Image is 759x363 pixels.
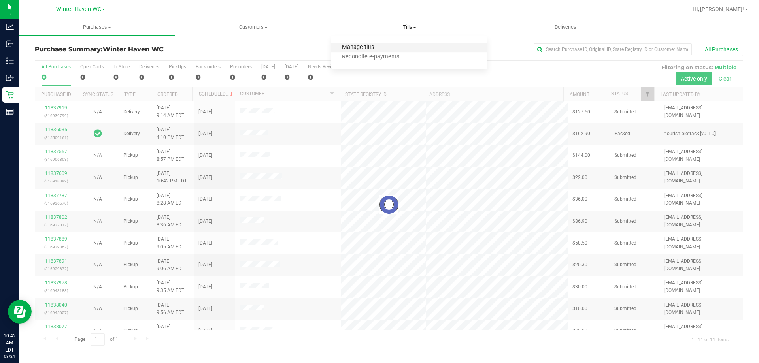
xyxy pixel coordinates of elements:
[700,43,743,56] button: All Purchases
[19,19,175,36] a: Purchases
[6,108,14,116] inline-svg: Reports
[6,74,14,82] inline-svg: Outbound
[176,24,331,31] span: Customers
[331,44,385,51] span: Manage tills
[175,19,331,36] a: Customers
[4,332,15,354] p: 10:42 AM EDT
[331,24,487,31] span: Tills
[6,57,14,65] inline-svg: Inventory
[103,45,164,53] span: Winter Haven WC
[6,40,14,48] inline-svg: Inbound
[4,354,15,359] p: 08/24
[331,19,487,36] a: Tills Manage tills Reconcile e-payments
[544,24,587,31] span: Deliveries
[35,46,271,53] h3: Purchase Summary:
[8,300,32,324] iframe: Resource center
[19,24,175,31] span: Purchases
[56,6,101,13] span: Winter Haven WC
[331,54,410,60] span: Reconcile e-payments
[534,43,692,55] input: Search Purchase ID, Original ID, State Registry ID or Customer Name...
[693,6,744,12] span: Hi, [PERSON_NAME]!
[487,19,644,36] a: Deliveries
[6,23,14,31] inline-svg: Analytics
[6,91,14,99] inline-svg: Retail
